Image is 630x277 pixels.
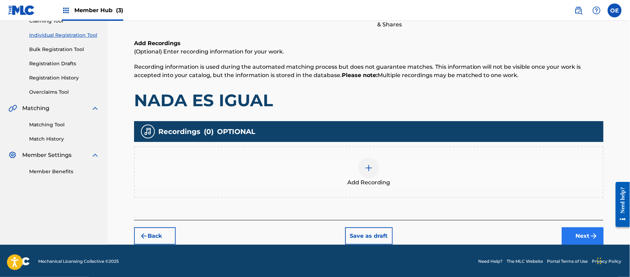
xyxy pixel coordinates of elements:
strong: Please note: [342,72,378,78]
img: Member Settings [8,151,17,159]
a: Claiming Tool [29,17,99,25]
span: Recordings [158,126,200,137]
button: Back [134,227,176,245]
span: OPTIONAL [217,126,255,137]
a: Member Benefits [29,168,99,175]
span: Member Settings [22,151,72,159]
img: Matching [8,104,17,112]
span: (3) [116,7,123,14]
a: Individual Registration Tool [29,32,99,39]
img: help [592,6,601,15]
a: Registration Drafts [29,60,99,67]
h1: NADA ES IGUAL [134,90,604,111]
button: Next [562,227,604,245]
div: Drag [597,251,602,271]
a: The MLC Website [507,258,543,265]
button: Save as draft [345,227,393,245]
iframe: Resource Center [611,177,630,233]
img: search [574,6,583,15]
img: expand [91,151,99,159]
iframe: Chat Widget [595,244,630,277]
img: f7272a7cc735f4ea7f67.svg [590,232,598,240]
span: Matching [22,104,49,112]
a: Portal Terms of Use [547,258,588,265]
a: Public Search [572,3,586,17]
span: Member Hub [74,6,123,14]
a: Bulk Registration Tool [29,46,99,53]
a: Need Help? [479,258,503,265]
a: Overclaims Tool [29,89,99,96]
span: ( 0 ) [204,126,214,137]
h6: Add Recordings [134,39,604,48]
img: Top Rightsholders [62,6,70,15]
span: Recording information is used during the automated matching process but does not guarantee matche... [134,64,581,78]
a: Registration History [29,74,99,82]
img: add [365,164,373,172]
span: (Optional) Enter recording information for your work. [134,48,284,55]
span: Mechanical Licensing Collective © 2025 [38,258,119,265]
a: Match History [29,135,99,143]
img: MLC Logo [8,5,35,15]
a: Privacy Policy [592,258,622,265]
img: expand [91,104,99,112]
img: recording [144,127,152,136]
img: 7ee5dd4eb1f8a8e3ef2f.svg [140,232,148,240]
a: Matching Tool [29,121,99,128]
div: Help [590,3,604,17]
div: User Menu [608,3,622,17]
span: Add Recording [348,178,390,187]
